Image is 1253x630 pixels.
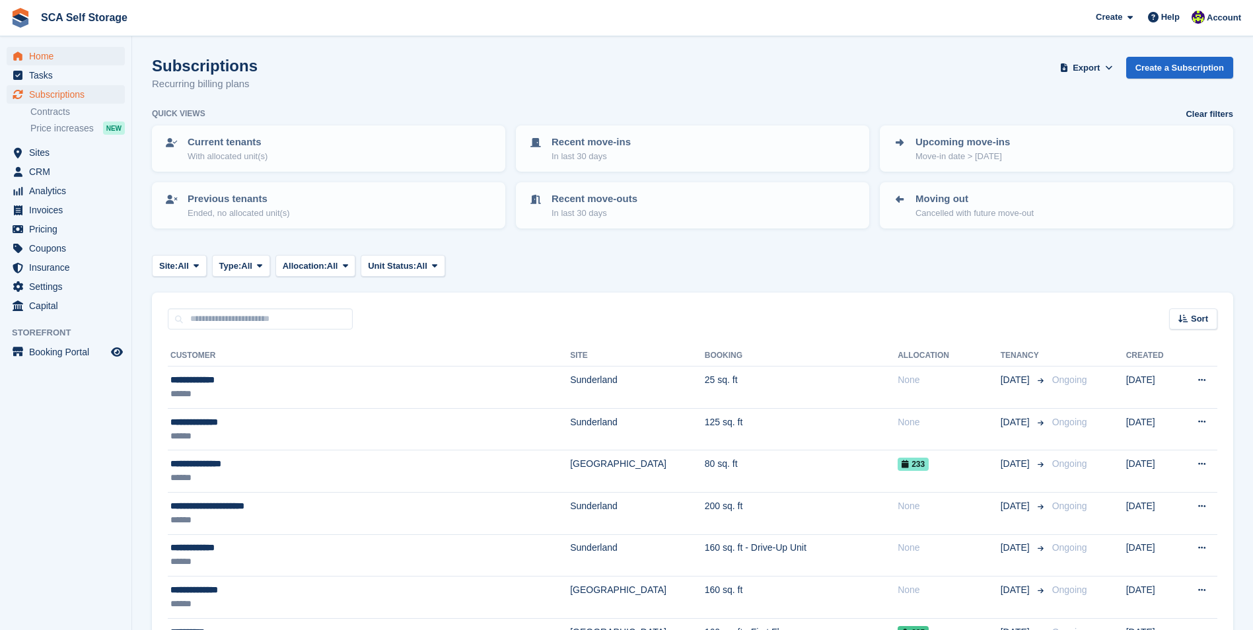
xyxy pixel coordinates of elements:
[915,207,1034,220] p: Cancelled with future move-out
[283,260,327,273] span: Allocation:
[152,77,258,92] p: Recurring billing plans
[11,8,30,28] img: stora-icon-8386f47178a22dfd0bd8f6a31ec36ba5ce8667c1dd55bd0f319d3a0aa187defe.svg
[29,162,108,181] span: CRM
[29,182,108,200] span: Analytics
[29,66,108,85] span: Tasks
[915,192,1034,207] p: Moving out
[552,192,637,207] p: Recent move-outs
[153,184,504,227] a: Previous tenants Ended, no allocated unit(s)
[570,408,705,450] td: Sunderland
[212,255,270,277] button: Type: All
[1001,583,1032,597] span: [DATE]
[1057,57,1116,79] button: Export
[36,7,133,28] a: SCA Self Storage
[570,345,705,367] th: Site
[29,201,108,219] span: Invoices
[327,260,338,273] span: All
[7,182,125,200] a: menu
[1192,11,1205,24] img: Thomas Webb
[705,577,898,619] td: 160 sq. ft
[29,47,108,65] span: Home
[898,345,1000,367] th: Allocation
[152,255,207,277] button: Site: All
[29,258,108,277] span: Insurance
[30,106,125,118] a: Contracts
[915,135,1010,150] p: Upcoming move-ins
[898,541,1000,555] div: None
[241,260,252,273] span: All
[168,345,570,367] th: Customer
[29,277,108,296] span: Settings
[1001,415,1032,429] span: [DATE]
[219,260,242,273] span: Type:
[1096,11,1122,24] span: Create
[1001,345,1047,367] th: Tenancy
[705,450,898,493] td: 80 sq. ft
[12,326,131,339] span: Storefront
[552,135,631,150] p: Recent move-ins
[7,277,125,296] a: menu
[29,343,108,361] span: Booking Portal
[898,415,1000,429] div: None
[7,143,125,162] a: menu
[29,85,108,104] span: Subscriptions
[570,492,705,534] td: Sunderland
[368,260,416,273] span: Unit Status:
[7,162,125,181] a: menu
[1161,11,1180,24] span: Help
[1126,534,1179,577] td: [DATE]
[7,201,125,219] a: menu
[1001,373,1032,387] span: [DATE]
[159,260,178,273] span: Site:
[30,121,125,135] a: Price increases NEW
[29,143,108,162] span: Sites
[1126,408,1179,450] td: [DATE]
[109,344,125,360] a: Preview store
[1052,458,1087,469] span: Ongoing
[275,255,356,277] button: Allocation: All
[1126,367,1179,409] td: [DATE]
[7,220,125,238] a: menu
[881,184,1232,227] a: Moving out Cancelled with future move-out
[7,85,125,104] a: menu
[1126,492,1179,534] td: [DATE]
[705,367,898,409] td: 25 sq. ft
[7,258,125,277] a: menu
[416,260,427,273] span: All
[1126,450,1179,493] td: [DATE]
[103,122,125,135] div: NEW
[570,367,705,409] td: Sunderland
[517,184,868,227] a: Recent move-outs In last 30 days
[29,297,108,315] span: Capital
[1073,61,1100,75] span: Export
[898,583,1000,597] div: None
[1001,457,1032,471] span: [DATE]
[517,127,868,170] a: Recent move-ins In last 30 days
[552,207,637,220] p: In last 30 days
[898,373,1000,387] div: None
[1191,312,1208,326] span: Sort
[1186,108,1233,121] a: Clear filters
[152,108,205,120] h6: Quick views
[705,408,898,450] td: 125 sq. ft
[188,150,268,163] p: With allocated unit(s)
[1207,11,1241,24] span: Account
[705,492,898,534] td: 200 sq. ft
[188,192,290,207] p: Previous tenants
[1126,345,1179,367] th: Created
[898,458,929,471] span: 233
[188,207,290,220] p: Ended, no allocated unit(s)
[570,577,705,619] td: [GEOGRAPHIC_DATA]
[1001,499,1032,513] span: [DATE]
[552,150,631,163] p: In last 30 days
[1052,501,1087,511] span: Ongoing
[1001,541,1032,555] span: [DATE]
[7,66,125,85] a: menu
[7,239,125,258] a: menu
[361,255,445,277] button: Unit Status: All
[1126,577,1179,619] td: [DATE]
[570,450,705,493] td: [GEOGRAPHIC_DATA]
[898,499,1000,513] div: None
[29,220,108,238] span: Pricing
[7,297,125,315] a: menu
